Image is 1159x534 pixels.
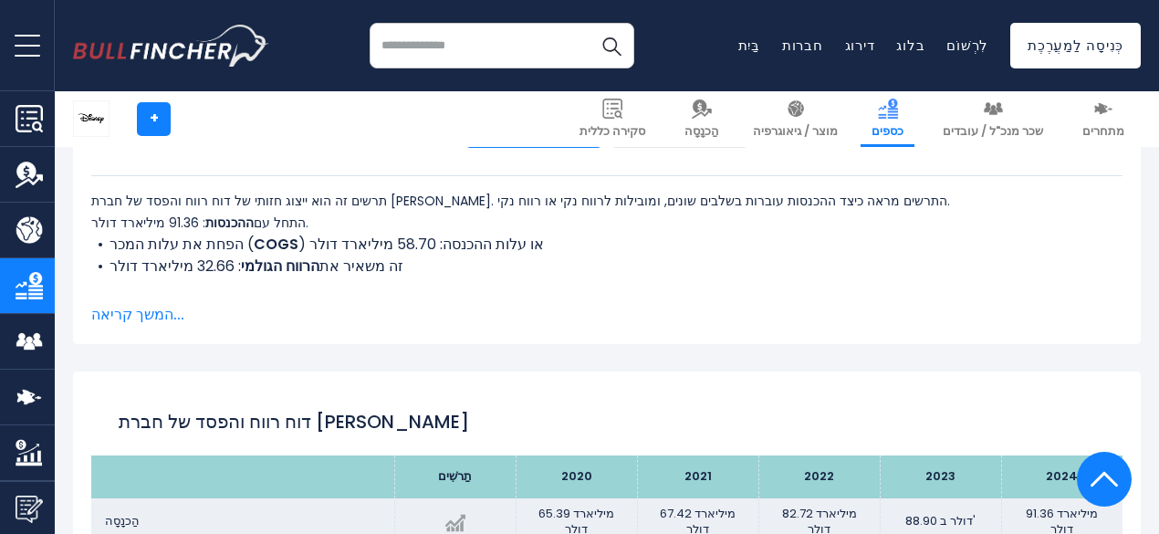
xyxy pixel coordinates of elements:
[110,256,241,277] font: : 32.66 מיליארד דולר
[742,91,849,147] a: מוצר / גיאוגרפיה
[1071,91,1135,147] a: מתחרים
[804,467,834,485] font: 2022
[298,234,544,255] font: ) או עלות ההכנסה: 58.70 מיליארד דולר
[105,512,140,529] font: הַכנָסָה
[91,192,950,210] font: תרשים זה הוא ייצוג חזותי של דוח רווח והפסד של חברת [PERSON_NAME]. התרשים מראה כיצד ההכנסות עוברות...
[254,234,298,255] font: COGS
[561,467,592,485] font: 2020
[579,122,645,140] font: סקירה כללית
[205,214,254,232] font: ההכנסות
[91,214,308,232] font: : 91.36 מיליארד דולר.
[782,36,823,55] a: חברות
[684,122,719,140] font: הַכנָסָה
[673,91,730,147] a: הַכנָסָה
[1010,23,1141,68] a: כְּנִיסָה לַמַעֲרֶכֶת
[753,122,838,140] font: מוצר / גיאוגרפיה
[925,467,955,485] font: 2023
[73,25,269,67] img: לוגו של בולפינקר
[241,256,319,277] font: הרווח הגולמי
[943,122,1043,140] font: שכר מנכ"ל / עובדים
[254,214,306,232] font: התחל עם
[110,234,254,255] font: הפחת את עלות המכר (
[1028,36,1123,55] font: כְּנִיסָה לַמַעֲרֶכֶת
[73,25,269,67] a: עבור לדף הבית
[74,101,109,136] img: לוגו DIS
[896,36,924,55] a: בלוג
[569,91,656,147] a: סקירה כללית
[1046,467,1078,485] font: 2024
[438,467,472,485] font: תַרשִׁים
[861,91,914,147] a: כספים
[946,36,988,55] a: לִרְשׁוֹם
[119,409,469,435] font: דוח רווח והפסד של חברת [PERSON_NAME]
[589,23,634,68] button: לְחַפֵּשׂ
[1082,122,1124,140] font: מתחרים
[150,108,159,129] font: +
[932,91,1054,147] a: שכר מנכ"ל / עובדים
[137,102,171,136] a: +
[845,36,875,55] a: דירוג
[684,467,712,485] font: 2021
[905,512,976,529] font: 88.90 דולר ב'
[738,36,760,55] a: בַּיִת
[872,122,903,140] font: כספים
[91,304,184,325] font: המשך קריאה...
[319,256,403,277] font: זה משאיר את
